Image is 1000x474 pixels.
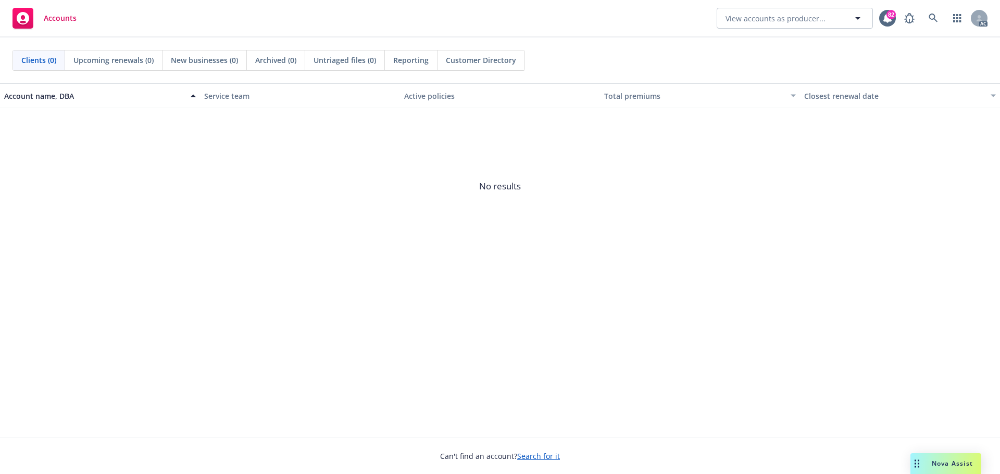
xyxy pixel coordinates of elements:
div: Service team [204,91,396,101]
div: 82 [886,10,896,19]
a: Report a Bug [899,8,920,29]
button: Total premiums [600,83,800,108]
span: View accounts as producer... [726,13,826,24]
a: Search for it [517,451,560,461]
button: View accounts as producer... [717,8,873,29]
div: Drag to move [910,453,923,474]
div: Account name, DBA [4,91,184,101]
span: Untriaged files (0) [314,55,376,66]
div: Active policies [404,91,596,101]
span: Reporting [393,55,429,66]
span: Archived (0) [255,55,296,66]
button: Nova Assist [910,453,981,474]
span: Nova Assist [932,459,973,468]
span: New businesses (0) [171,55,238,66]
span: Upcoming renewals (0) [73,55,154,66]
span: Clients (0) [21,55,56,66]
button: Service team [200,83,400,108]
div: Closest renewal date [804,91,984,101]
button: Closest renewal date [800,83,1000,108]
div: Total premiums [604,91,784,101]
span: Customer Directory [446,55,516,66]
a: Search [923,8,944,29]
span: Accounts [44,14,77,22]
a: Switch app [947,8,968,29]
a: Accounts [8,4,81,33]
span: Can't find an account? [440,451,560,462]
button: Active policies [400,83,600,108]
